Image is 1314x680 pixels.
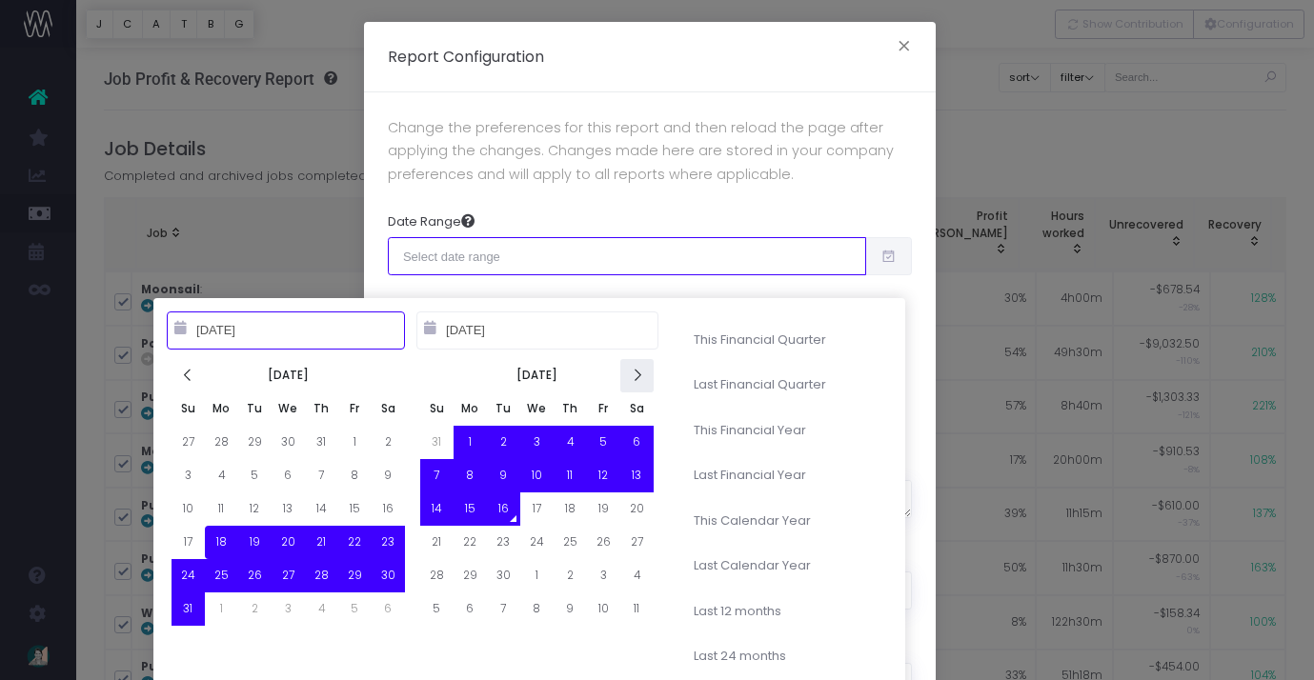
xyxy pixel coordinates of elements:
[420,426,454,459] td: 31
[520,592,554,626] td: 8
[205,526,238,559] td: 18
[620,559,654,592] td: 4
[388,116,912,186] p: Change the preferences for this report and then reload the page after applying the changes. Chang...
[272,592,305,626] td: 3
[172,559,205,592] td: 24
[420,592,454,626] td: 5
[338,492,372,526] td: 15
[681,322,881,358] li: This Financial Quarter
[272,492,305,526] td: 13
[587,526,620,559] td: 26
[520,426,554,459] td: 3
[454,426,487,459] td: 1
[372,459,405,492] td: 9
[388,237,866,275] input: Select date range
[620,492,654,526] td: 20
[587,492,620,526] td: 19
[587,459,620,492] td: 12
[454,459,487,492] td: 8
[272,392,305,426] th: We
[338,592,372,626] td: 5
[338,426,372,459] td: 1
[620,592,654,626] td: 11
[305,592,338,626] td: 4
[205,492,238,526] td: 11
[420,459,454,492] td: 7
[238,526,272,559] td: 19
[305,426,338,459] td: 31
[487,392,520,426] th: Tu
[372,492,405,526] td: 16
[620,526,654,559] td: 27
[372,559,405,592] td: 30
[272,426,305,459] td: 30
[388,212,475,231] label: Date Range
[338,392,372,426] th: Fr
[620,459,654,492] td: 13
[520,526,554,559] td: 24
[487,592,520,626] td: 7
[238,559,272,592] td: 26
[205,392,238,426] th: Mo
[338,526,372,559] td: 22
[388,294,912,349] span: This is the default date range for the report. The dates apply to the job completion date. If you...
[681,412,881,449] li: This Financial Year
[205,359,372,392] th: [DATE]
[487,426,520,459] td: 2
[554,392,587,426] th: Th
[305,392,338,426] th: Th
[454,592,487,626] td: 6
[587,392,620,426] th: Fr
[172,426,205,459] td: 27
[172,592,205,626] td: 31
[238,592,272,626] td: 2
[388,46,544,68] h5: Report Configuration
[554,526,587,559] td: 25
[372,426,405,459] td: 2
[205,592,238,626] td: 1
[238,492,272,526] td: 12
[338,559,372,592] td: 29
[681,548,881,584] li: Last Calendar Year
[172,392,205,426] th: Su
[420,559,454,592] td: 28
[338,459,372,492] td: 8
[205,426,238,459] td: 28
[554,459,587,492] td: 11
[205,459,238,492] td: 4
[620,426,654,459] td: 6
[238,459,272,492] td: 5
[305,559,338,592] td: 28
[272,559,305,592] td: 27
[372,392,405,426] th: Sa
[420,526,454,559] td: 21
[620,392,654,426] th: Sa
[681,457,881,493] li: Last Financial Year
[681,503,881,539] li: This Calendar Year
[238,426,272,459] td: 29
[272,459,305,492] td: 6
[587,559,620,592] td: 3
[587,426,620,459] td: 5
[554,592,587,626] td: 9
[487,492,520,526] td: 16
[884,33,924,64] button: Close
[487,459,520,492] td: 9
[372,526,405,559] td: 23
[172,459,205,492] td: 3
[454,392,487,426] th: Mo
[238,392,272,426] th: Tu
[272,526,305,559] td: 20
[454,559,487,592] td: 29
[305,492,338,526] td: 14
[305,459,338,492] td: 7
[205,559,238,592] td: 25
[454,492,487,526] td: 15
[420,392,454,426] th: Su
[520,459,554,492] td: 10
[454,359,620,392] th: [DATE]
[372,592,405,626] td: 6
[454,526,487,559] td: 22
[487,559,520,592] td: 30
[554,492,587,526] td: 18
